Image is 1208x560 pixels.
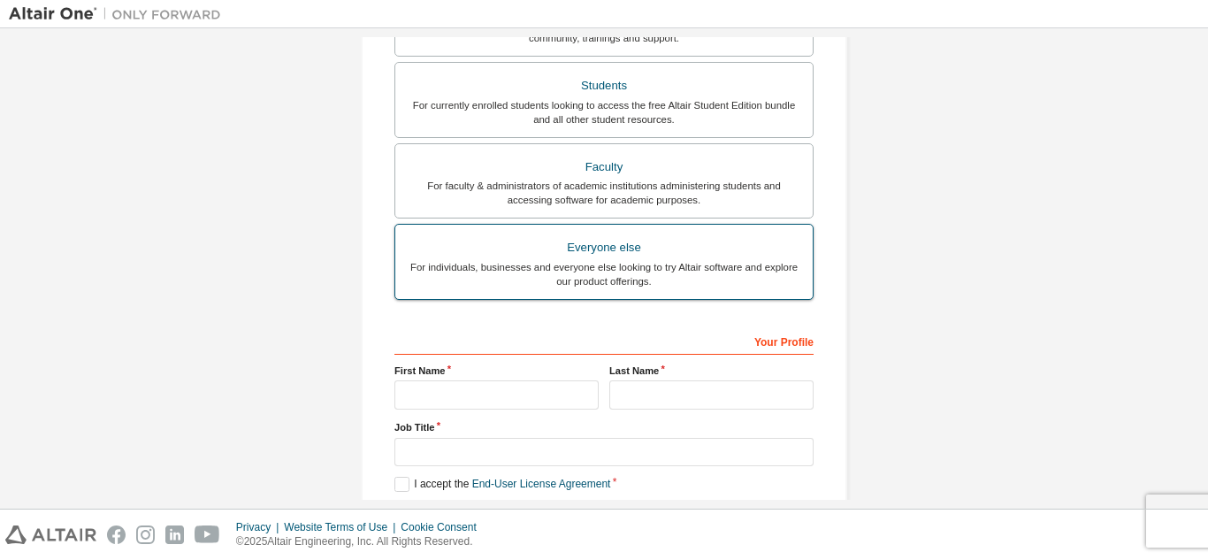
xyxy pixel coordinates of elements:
img: Altair One [9,5,230,23]
div: For faculty & administrators of academic institutions administering students and accessing softwa... [406,179,802,207]
a: End-User License Agreement [472,478,611,490]
img: altair_logo.svg [5,525,96,544]
img: instagram.svg [136,525,155,544]
img: youtube.svg [195,525,220,544]
img: facebook.svg [107,525,126,544]
div: Cookie Consent [401,520,486,534]
label: First Name [394,364,599,378]
div: Your Profile [394,326,814,355]
div: Website Terms of Use [284,520,401,534]
div: For currently enrolled students looking to access the free Altair Student Edition bundle and all ... [406,98,802,127]
img: linkedin.svg [165,525,184,544]
div: Privacy [236,520,284,534]
div: For individuals, businesses and everyone else looking to try Altair software and explore our prod... [406,260,802,288]
label: Last Name [609,364,814,378]
label: Job Title [394,420,814,434]
label: I accept the [394,477,610,492]
p: © 2025 Altair Engineering, Inc. All Rights Reserved. [236,534,487,549]
div: Faculty [406,155,802,180]
div: Students [406,73,802,98]
div: Everyone else [406,235,802,260]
